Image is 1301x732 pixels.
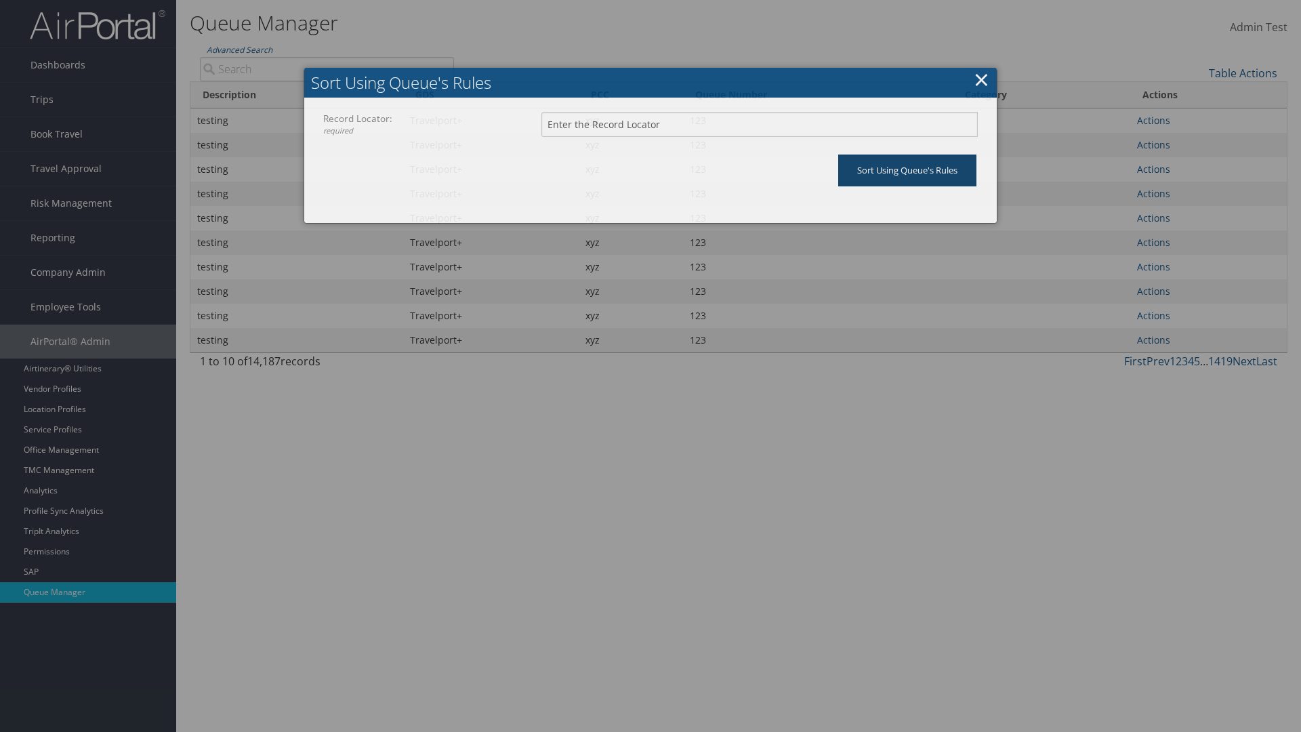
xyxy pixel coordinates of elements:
h2: Sort Using Queue's Rules [304,68,997,98]
input: Sort Using Queue's Rules [838,155,976,186]
label: Record Locator: [323,112,541,137]
input: Enter the Record Locator [541,112,978,137]
a: × [974,66,989,93]
div: required [323,125,541,137]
